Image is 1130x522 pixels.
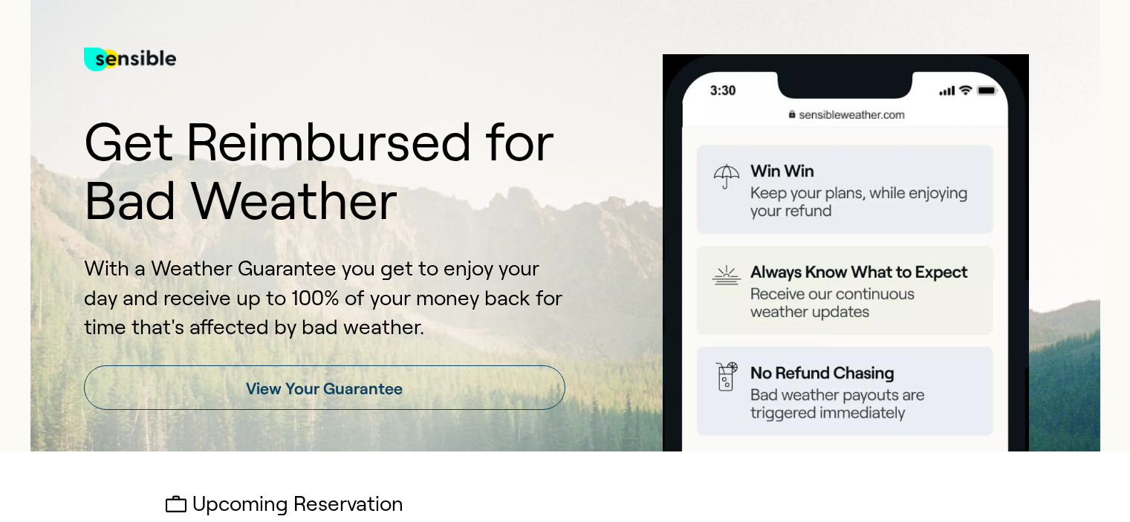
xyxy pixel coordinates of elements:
h1: Get Reimbursed for Bad Weather [84,113,565,230]
h2: Upcoming Reservation [166,493,965,516]
img: Product box [646,54,1047,451]
img: test for bg [84,30,176,89]
a: View Your Guarantee [84,365,565,410]
p: With a Weather Guarantee you get to enjoy your day and receive up to 100% of your money back for ... [84,254,565,342]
